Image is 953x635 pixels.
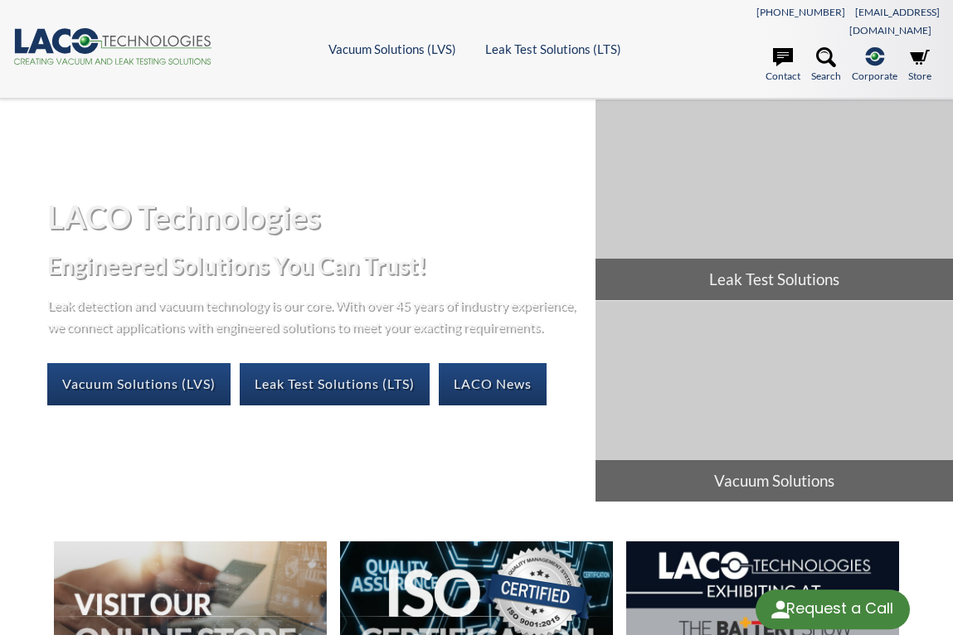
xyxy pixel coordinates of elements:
[47,250,582,281] h2: Engineered Solutions You Can Trust!
[485,41,621,56] a: Leak Test Solutions (LTS)
[596,301,953,502] a: Vacuum Solutions
[756,6,845,18] a: [PHONE_NUMBER]
[786,589,893,628] div: Request a Call
[47,294,582,337] p: Leak detection and vacuum technology is our core. With over 45 years of industry experience, we c...
[596,99,953,300] a: Leak Test Solutions
[596,259,953,300] span: Leak Test Solutions
[47,196,582,237] h1: LACO Technologies
[852,68,897,84] span: Corporate
[47,363,231,405] a: Vacuum Solutions (LVS)
[756,589,910,629] div: Request a Call
[908,47,931,84] a: Store
[766,47,800,84] a: Contact
[439,363,547,405] a: LACO News
[596,460,953,502] span: Vacuum Solutions
[240,363,430,405] a: Leak Test Solutions (LTS)
[849,6,940,36] a: [EMAIL_ADDRESS][DOMAIN_NAME]
[811,47,841,84] a: Search
[328,41,456,56] a: Vacuum Solutions (LVS)
[767,596,794,623] img: round button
